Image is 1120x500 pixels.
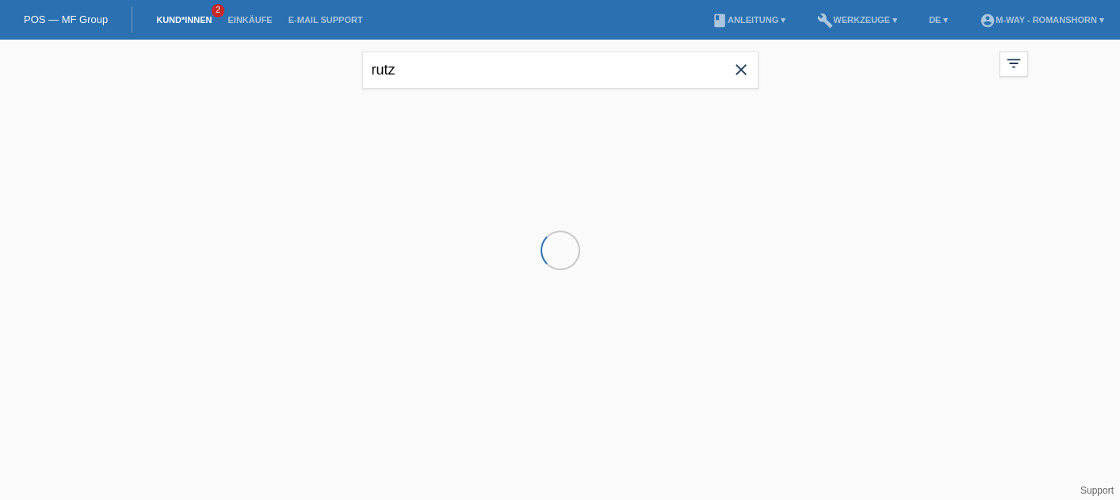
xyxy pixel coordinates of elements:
[212,4,224,17] span: 2
[809,15,905,25] a: buildWerkzeuge ▾
[921,15,956,25] a: DE ▾
[732,60,751,79] i: close
[281,15,371,25] a: E-Mail Support
[148,15,220,25] a: Kund*innen
[972,15,1112,25] a: account_circlem-way - Romanshorn ▾
[817,13,833,29] i: build
[712,13,728,29] i: book
[24,13,108,25] a: POS — MF Group
[220,15,280,25] a: Einkäufe
[362,52,759,89] input: Suche...
[704,15,793,25] a: bookAnleitung ▾
[980,13,996,29] i: account_circle
[1080,485,1114,496] a: Support
[1005,55,1023,72] i: filter_list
